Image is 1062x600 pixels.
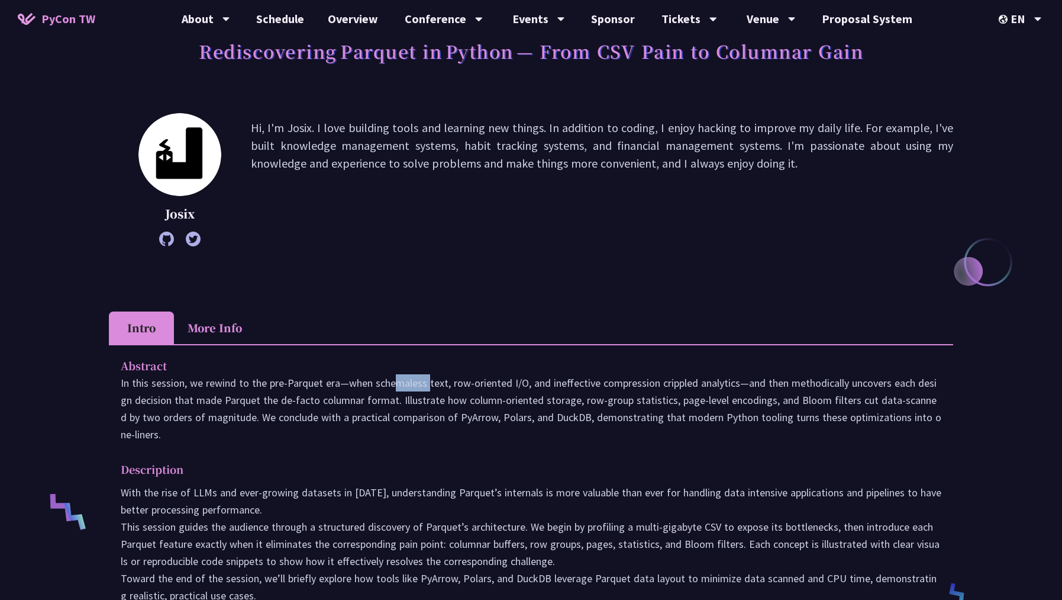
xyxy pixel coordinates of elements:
img: Locale Icon [999,15,1011,24]
p: Abstract [121,357,918,374]
p: Hi, I'm Josix. I love building tools and learning new things. In addition to coding, I enjoy hack... [251,119,953,240]
p: In this session, we rewind to the pre‑Parquet era—when schemaless text, row‑oriented I/O, and ine... [121,374,941,443]
li: More Info [174,312,256,344]
li: Intro [109,312,174,344]
p: Josix [138,205,221,223]
img: Home icon of PyCon TW 2025 [18,13,35,25]
img: Josix [138,113,221,196]
h1: Rediscovering Parquet in Python — From CSV Pain to Columnar Gain [199,33,863,69]
p: Description [121,461,918,478]
a: PyCon TW [6,4,107,34]
span: PyCon TW [41,10,95,28]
